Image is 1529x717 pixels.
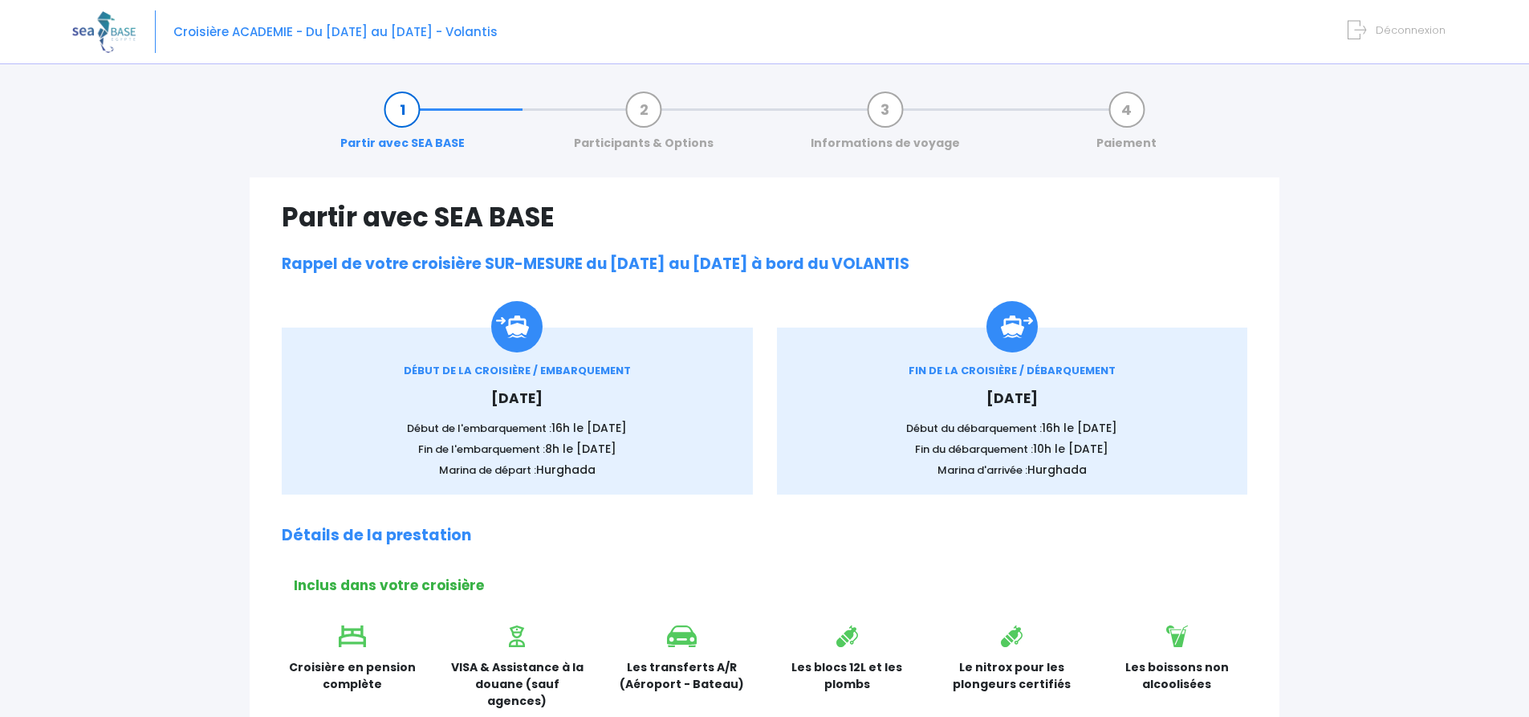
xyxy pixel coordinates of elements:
h2: Inclus dans votre croisière [294,577,1247,593]
img: icon_lit.svg [339,625,366,647]
img: Icon_embarquement.svg [491,301,543,352]
h2: Rappel de votre croisière SUR-MESURE du [DATE] au [DATE] à bord du VOLANTIS [282,255,1247,274]
a: Participants & Options [566,101,722,152]
p: Fin du débarquement : [801,441,1224,458]
p: Début du débarquement : [801,420,1224,437]
p: Début de l'embarquement : [306,420,729,437]
span: FIN DE LA CROISIÈRE / DÉBARQUEMENT [909,363,1116,378]
a: Informations de voyage [803,101,968,152]
span: 8h le [DATE] [545,441,616,457]
span: 16h le [DATE] [1042,420,1117,436]
span: Hurghada [1027,462,1087,478]
p: Les transferts A/R (Aéroport - Bateau) [612,659,753,693]
img: icon_boisson.svg [1166,625,1188,647]
img: icon_visa.svg [509,625,525,647]
p: VISA & Assistance à la douane (sauf agences) [447,659,588,710]
span: 16h le [DATE] [551,420,627,436]
a: Partir avec SEA BASE [332,101,473,152]
a: Paiement [1088,101,1165,152]
span: DÉBUT DE LA CROISIÈRE / EMBARQUEMENT [404,363,631,378]
p: Fin de l'embarquement : [306,441,729,458]
img: icon_bouteille.svg [836,625,858,647]
span: [DATE] [491,389,543,408]
h1: Partir avec SEA BASE [282,202,1247,233]
img: icon_debarquement.svg [986,301,1038,352]
p: Croisière en pension complète [282,659,423,693]
span: [DATE] [986,389,1038,408]
span: Croisière ACADEMIE - Du [DATE] au [DATE] - Volantis [173,23,498,40]
p: Les blocs 12L et les plombs [777,659,918,693]
p: Les boissons non alcoolisées [1107,659,1248,693]
span: Déconnexion [1376,22,1446,38]
span: Hurghada [536,462,596,478]
p: Marina d'arrivée : [801,462,1224,479]
img: icon_bouteille.svg [1001,625,1023,647]
h2: Détails de la prestation [282,527,1247,545]
p: Marina de départ : [306,462,729,479]
p: Le nitrox pour les plongeurs certifiés [941,659,1083,693]
span: 10h le [DATE] [1033,441,1108,457]
img: icon_voiture.svg [667,625,697,647]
